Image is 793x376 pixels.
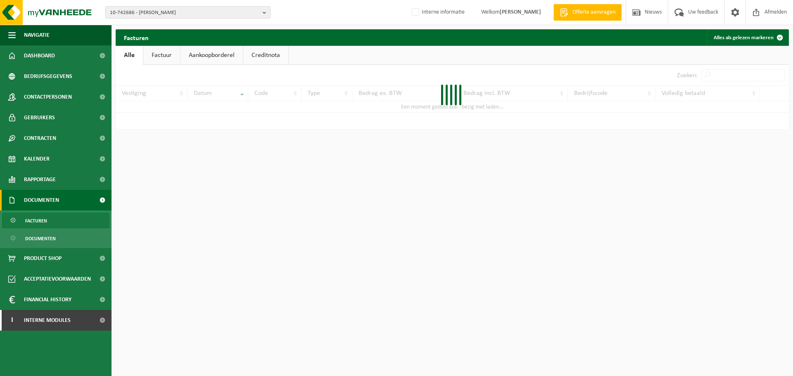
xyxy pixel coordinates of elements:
[410,6,465,19] label: Interne informatie
[24,269,91,289] span: Acceptatievoorwaarden
[24,190,59,210] span: Documenten
[24,289,71,310] span: Financial History
[570,8,617,17] span: Offerte aanvragen
[24,66,72,87] span: Bedrijfsgegevens
[24,128,56,149] span: Contracten
[105,6,271,19] button: 10-742686 - [PERSON_NAME]
[24,149,50,169] span: Kalender
[500,9,541,15] strong: [PERSON_NAME]
[25,231,56,246] span: Documenten
[2,213,109,228] a: Facturen
[8,310,16,331] span: I
[143,46,180,65] a: Factuur
[25,213,47,229] span: Facturen
[180,46,243,65] a: Aankoopborderel
[116,46,143,65] a: Alle
[110,7,259,19] span: 10-742686 - [PERSON_NAME]
[24,310,71,331] span: Interne modules
[24,87,72,107] span: Contactpersonen
[24,169,56,190] span: Rapportage
[24,107,55,128] span: Gebruikers
[707,29,788,46] button: Alles als gelezen markeren
[553,4,622,21] a: Offerte aanvragen
[24,45,55,66] span: Dashboard
[243,46,288,65] a: Creditnota
[2,230,109,246] a: Documenten
[116,29,157,45] h2: Facturen
[24,25,50,45] span: Navigatie
[24,248,62,269] span: Product Shop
